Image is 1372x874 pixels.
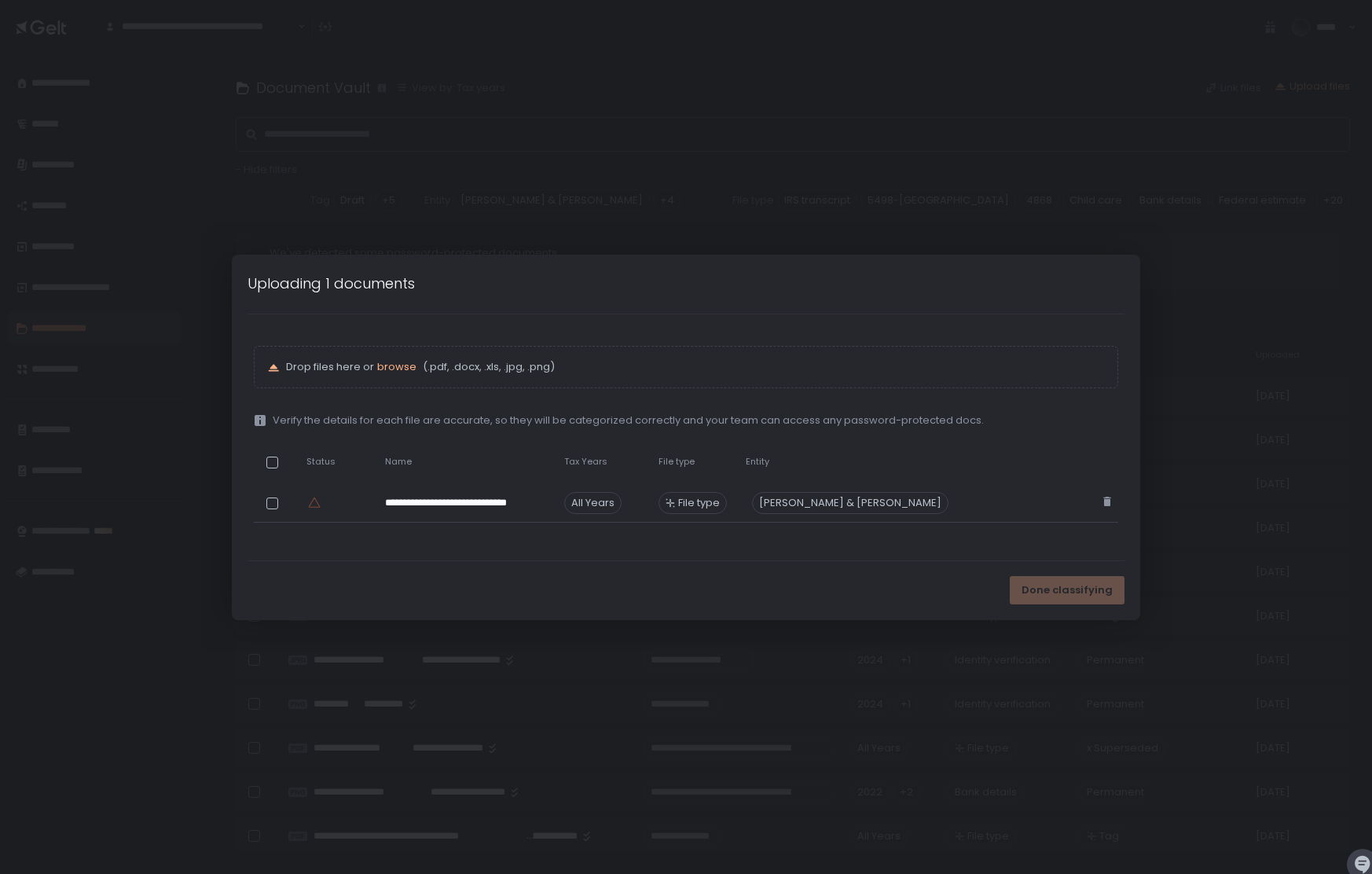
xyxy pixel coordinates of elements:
[273,413,984,428] span: Verify the details for each file are accurate, so they will be categorized correctly and your tea...
[974,456,1018,468] span: Password
[678,496,720,510] span: File type
[658,456,695,468] span: File type
[286,360,1105,374] p: Drop files here or
[385,456,412,468] span: Name
[564,492,622,514] span: All Years
[746,456,769,468] span: Entity
[306,456,336,468] span: Status
[377,360,416,374] button: browse
[377,359,416,374] span: browse
[248,273,415,294] h1: Uploading 1 documents
[564,456,607,468] span: Tax Years
[752,492,948,514] div: [PERSON_NAME] & [PERSON_NAME]
[420,360,555,374] span: (.pdf, .docx, .xls, .jpg, .png)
